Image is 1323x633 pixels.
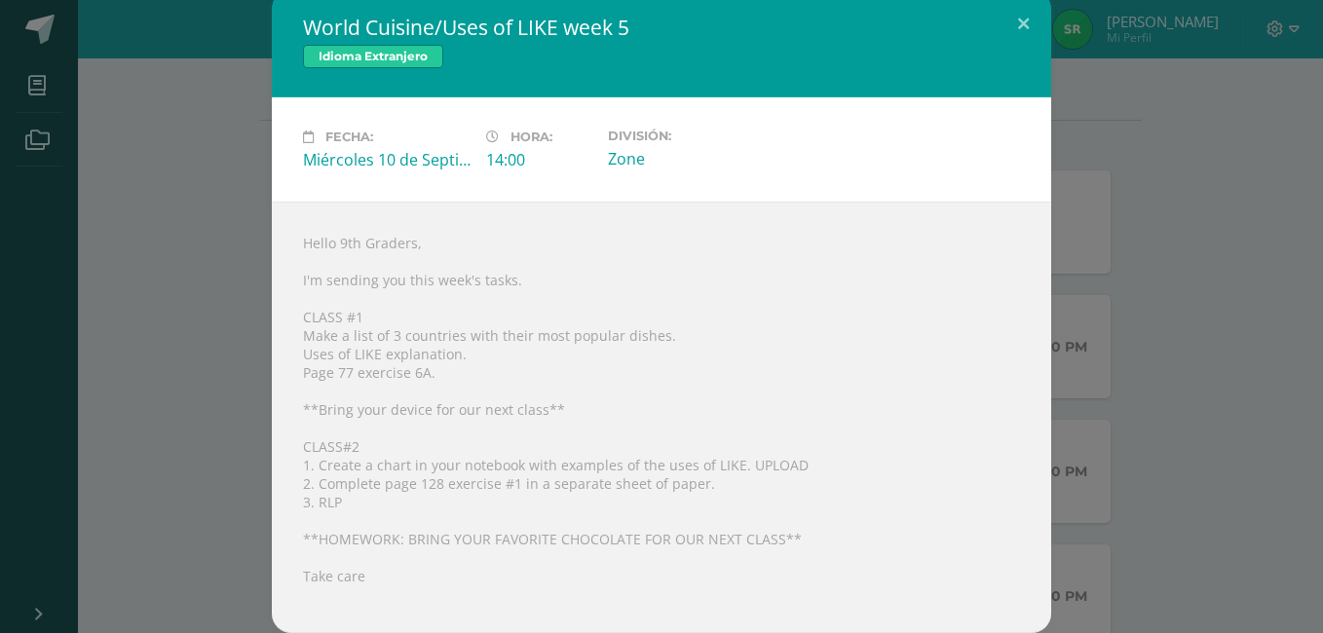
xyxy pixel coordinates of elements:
[303,149,471,170] div: Miércoles 10 de Septiembre
[325,130,373,144] span: Fecha:
[510,130,552,144] span: Hora:
[303,14,1020,41] h2: World Cuisine/Uses of LIKE week 5
[303,45,443,68] span: Idioma Extranjero
[608,148,775,169] div: Zone
[608,129,775,143] label: División:
[486,149,592,170] div: 14:00
[272,202,1051,633] div: Hello 9th Graders, I'm sending you this week's tasks. CLASS #1 Make a list of 3 countries with th...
